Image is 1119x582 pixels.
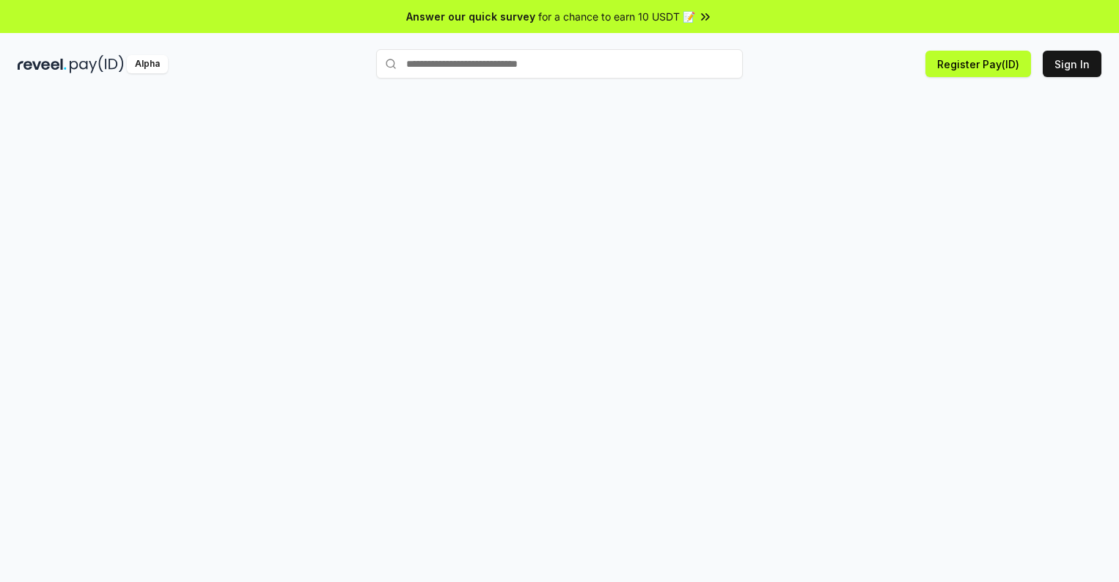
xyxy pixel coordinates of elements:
[1043,51,1101,77] button: Sign In
[538,9,695,24] span: for a chance to earn 10 USDT 📝
[127,55,168,73] div: Alpha
[18,55,67,73] img: reveel_dark
[70,55,124,73] img: pay_id
[406,9,535,24] span: Answer our quick survey
[925,51,1031,77] button: Register Pay(ID)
